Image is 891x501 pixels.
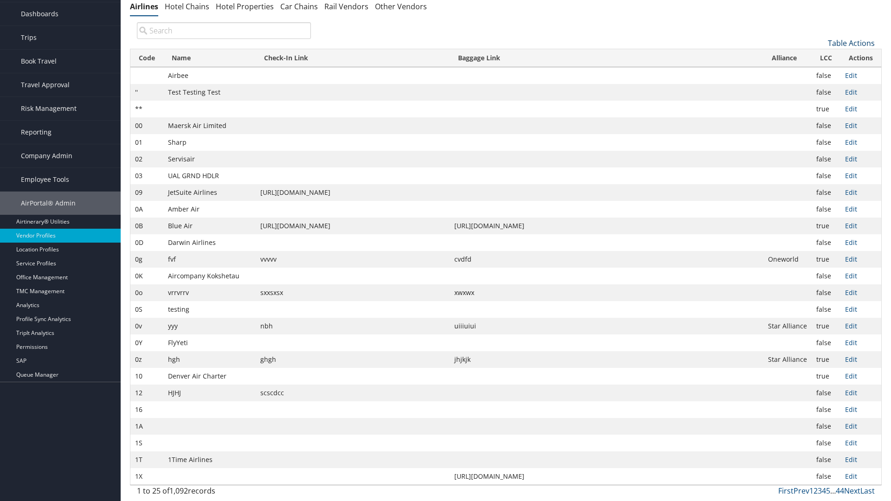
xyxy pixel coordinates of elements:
td: 0v [130,318,163,334]
td: 0A [130,201,163,218]
span: Reporting [21,121,52,144]
td: hgh [163,351,256,368]
td: uiiiuiui [450,318,763,334]
a: 2 [814,486,818,496]
a: 1 [809,486,814,496]
td: false [812,268,840,284]
td: false [812,451,840,468]
a: Edit [845,188,857,197]
a: Edit [845,138,857,147]
td: Aircompany Kokshetau [163,268,256,284]
td: FlyYeti [163,334,256,351]
a: Edit [845,422,857,430]
a: Next [844,486,860,496]
td: 0S [130,301,163,318]
a: Edit [845,121,857,130]
a: Hotel Properties [216,1,274,12]
td: [URL][DOMAIN_NAME] [450,468,763,485]
span: Employee Tools [21,168,69,191]
a: Last [860,486,875,496]
td: false [812,401,840,418]
td: false [812,468,840,485]
td: JetSuite Airlines [163,184,256,201]
td: false [812,117,840,134]
th: Code: activate to sort column descending [130,49,163,67]
a: 44 [836,486,844,496]
td: false [812,167,840,184]
a: Edit [845,104,857,113]
td: 02 [130,151,163,167]
td: Maersk Air Limited [163,117,256,134]
td: Airbee [163,67,256,84]
input: Search [137,22,311,39]
a: Airlines [130,1,158,12]
span: Dashboards [21,2,58,26]
td: cvdfd [450,251,763,268]
th: Check-In Link: activate to sort column ascending [256,49,450,67]
a: 4 [822,486,826,496]
td: xwxwx [450,284,763,301]
td: '' [130,84,163,101]
td: jhjkjk [450,351,763,368]
a: Edit [845,154,857,163]
td: sxxsxsx [256,284,450,301]
td: 09 [130,184,163,201]
a: Edit [845,438,857,447]
span: Risk Management [21,97,77,120]
span: AirPortal® Admin [21,192,76,215]
td: 1T [130,451,163,468]
td: nbh [256,318,450,334]
a: Edit [845,238,857,247]
th: Baggage Link: activate to sort column ascending [450,49,763,67]
a: Edit [845,71,857,80]
a: Hotel Chains [165,1,209,12]
span: Company Admin [21,144,72,167]
td: 16 [130,401,163,418]
td: [URL][DOMAIN_NAME] [450,218,763,234]
td: Servisair [163,151,256,167]
td: Star Alliance [763,351,812,368]
td: 0z [130,351,163,368]
a: 3 [818,486,822,496]
td: true [812,101,840,117]
a: Edit [845,355,857,364]
td: false [812,385,840,401]
a: Edit [845,88,857,96]
td: 1Time Airlines [163,451,256,468]
th: Name: activate to sort column ascending [163,49,256,67]
td: false [812,334,840,351]
td: testing [163,301,256,318]
a: Edit [845,305,857,314]
td: 0o [130,284,163,301]
a: Edit [845,388,857,397]
th: LCC: activate to sort column ascending [812,49,840,67]
td: false [812,418,840,435]
a: Rail Vendors [324,1,368,12]
span: Travel Approval [21,73,70,96]
td: false [812,151,840,167]
a: Edit [845,288,857,297]
div: 1 to 25 of records [137,485,311,501]
td: true [812,368,840,385]
td: [URL][DOMAIN_NAME] [256,218,450,234]
td: 00 [130,117,163,134]
a: Car Chains [280,1,318,12]
td: scscdcc [256,385,450,401]
a: Edit [845,205,857,213]
td: HJHJ [163,385,256,401]
td: true [812,318,840,334]
td: Oneworld [763,251,812,268]
td: 01 [130,134,163,151]
a: Edit [845,271,857,280]
th: Alliance: activate to sort column ascending [763,49,812,67]
a: Edit [845,321,857,330]
a: Edit [845,171,857,180]
td: false [812,201,840,218]
td: Sharp [163,134,256,151]
a: First [778,486,794,496]
a: 5 [826,486,830,496]
td: true [812,351,840,368]
td: ghgh [256,351,450,368]
td: Test Testing Test [163,84,256,101]
td: Amber Air [163,201,256,218]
